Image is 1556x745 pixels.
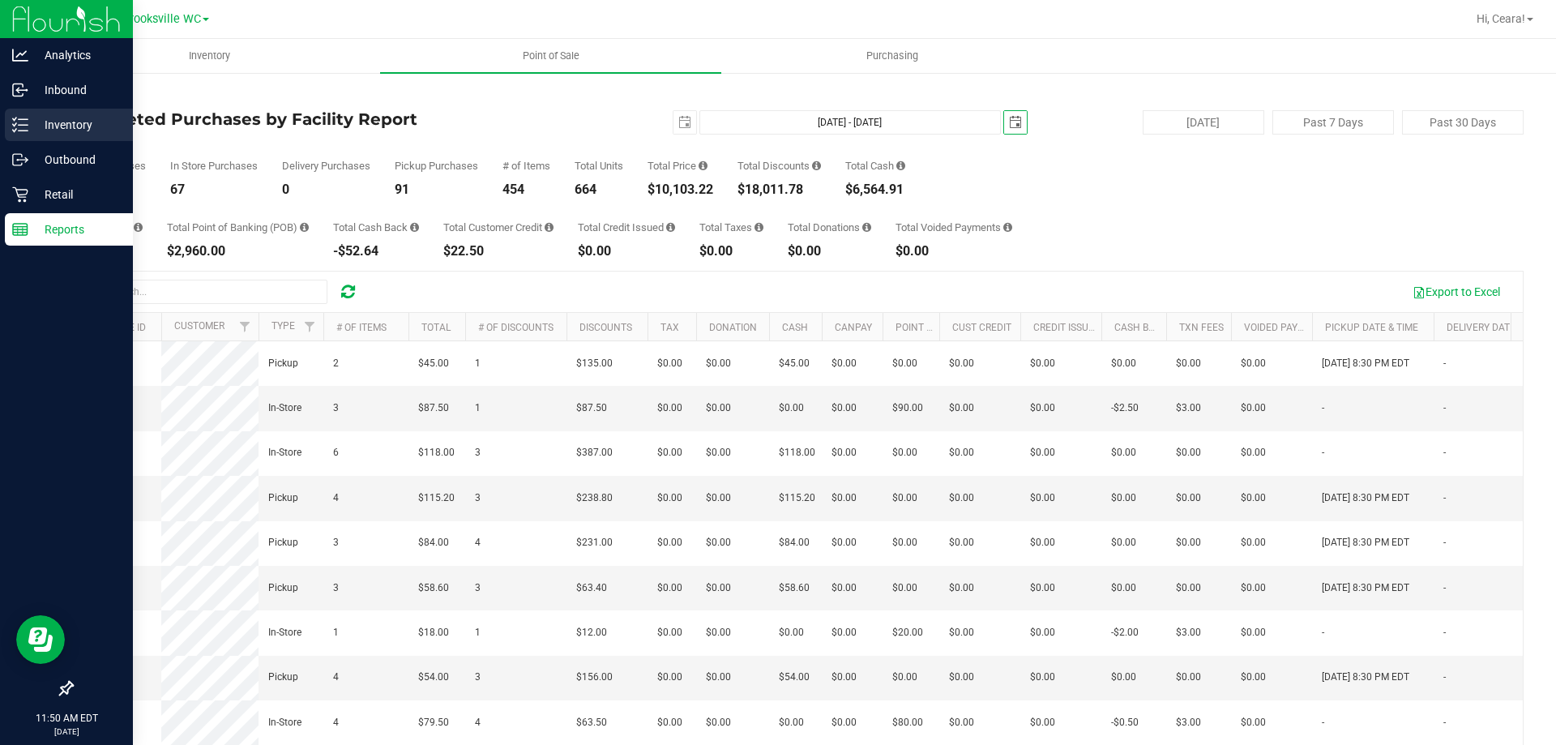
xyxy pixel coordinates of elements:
[1443,580,1446,596] span: -
[1176,715,1201,730] span: $3.00
[395,183,478,196] div: 91
[418,670,449,685] span: $54.00
[1111,400,1139,416] span: -$2.50
[1443,356,1446,371] span: -
[576,535,613,550] span: $231.00
[1030,580,1055,596] span: $0.00
[1111,580,1136,596] span: $0.00
[706,490,731,506] span: $0.00
[1443,490,1446,506] span: -
[418,715,449,730] span: $79.50
[576,400,607,416] span: $87.50
[12,186,28,203] inline-svg: Retail
[575,183,623,196] div: 664
[1443,715,1446,730] span: -
[788,245,871,258] div: $0.00
[418,490,455,506] span: $115.20
[576,715,607,730] span: $63.50
[134,222,143,233] i: Sum of the successful, non-voided CanPay payment transactions for all purchases in the date range.
[1322,490,1409,506] span: [DATE] 8:30 PM EDT
[892,400,923,416] span: $90.00
[333,670,339,685] span: 4
[7,726,126,738] p: [DATE]
[282,183,370,196] div: 0
[892,445,917,460] span: $0.00
[478,322,554,333] a: # of Discounts
[1322,580,1409,596] span: [DATE] 8:30 PM EDT
[300,222,309,233] i: Sum of the successful, non-voided point-of-banking payment transactions, both via payment termina...
[1111,356,1136,371] span: $0.00
[892,535,917,550] span: $0.00
[706,625,731,640] span: $0.00
[737,183,821,196] div: $18,011.78
[862,222,871,233] i: Sum of all round-up-to-next-dollar total price adjustments for all purchases in the date range.
[395,161,478,171] div: Pickup Purchases
[657,400,682,416] span: $0.00
[892,356,917,371] span: $0.00
[418,400,449,416] span: $87.50
[1322,625,1324,640] span: -
[1402,110,1524,135] button: Past 30 Days
[167,222,309,233] div: Total Point of Banking (POB)
[418,625,449,640] span: $18.00
[1111,670,1136,685] span: $0.00
[28,115,126,135] p: Inventory
[167,245,309,258] div: $2,960.00
[949,580,974,596] span: $0.00
[268,356,298,371] span: Pickup
[475,400,481,416] span: 1
[1322,445,1324,460] span: -
[831,490,857,506] span: $0.00
[28,45,126,65] p: Analytics
[1443,445,1446,460] span: -
[831,580,857,596] span: $0.00
[699,161,707,171] i: Sum of the total prices of all purchases in the date range.
[896,161,905,171] i: Sum of the successful, non-voided cash payment transactions for all purchases in the date range. ...
[706,535,731,550] span: $0.00
[7,711,126,726] p: 11:50 AM EDT
[1322,715,1324,730] span: -
[1179,322,1224,333] a: Txn Fees
[16,615,65,664] iframe: Resource center
[896,222,1012,233] div: Total Voided Payments
[443,222,554,233] div: Total Customer Credit
[1477,12,1525,25] span: Hi, Ceara!
[1033,322,1101,333] a: Credit Issued
[170,161,258,171] div: In Store Purchases
[666,222,675,233] i: Sum of all account credit issued for all refunds from returned purchases in the date range.
[1443,625,1446,640] span: -
[475,535,481,550] span: 4
[1325,322,1418,333] a: Pickup Date & Time
[475,625,481,640] span: 1
[578,245,675,258] div: $0.00
[648,161,713,171] div: Total Price
[896,245,1012,258] div: $0.00
[831,356,857,371] span: $0.00
[1241,625,1266,640] span: $0.00
[578,222,675,233] div: Total Credit Issued
[268,715,301,730] span: In-Store
[1176,625,1201,640] span: $3.00
[1111,490,1136,506] span: $0.00
[657,715,682,730] span: $0.00
[1176,356,1201,371] span: $0.00
[892,580,917,596] span: $0.00
[333,625,339,640] span: 1
[812,161,821,171] i: Sum of the discount values applied to the all purchases in the date range.
[831,445,857,460] span: $0.00
[1443,535,1446,550] span: -
[12,47,28,63] inline-svg: Analytics
[706,670,731,685] span: $0.00
[779,625,804,640] span: $0.00
[12,82,28,98] inline-svg: Inbound
[333,356,339,371] span: 2
[333,222,419,233] div: Total Cash Back
[84,280,327,304] input: Search...
[576,580,607,596] span: $63.40
[1003,222,1012,233] i: Sum of all voided payment transaction amounts, excluding tips and transaction fees, for all purch...
[333,580,339,596] span: 3
[779,490,815,506] span: $115.20
[268,535,298,550] span: Pickup
[1322,356,1409,371] span: [DATE] 8:30 PM EDT
[660,322,679,333] a: Tax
